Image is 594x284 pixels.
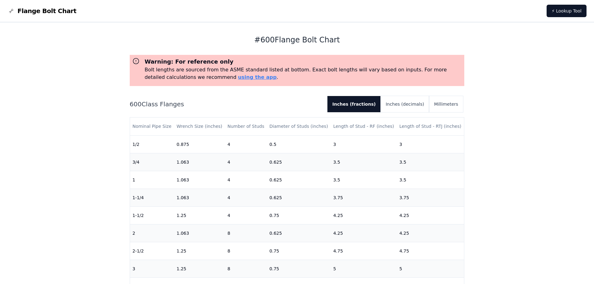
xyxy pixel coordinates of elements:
[225,206,267,224] td: 4
[267,242,331,260] td: 0.75
[225,224,267,242] td: 8
[174,135,225,153] td: 0.875
[174,260,225,277] td: 1.25
[130,242,174,260] td: 2-1/2
[130,153,174,171] td: 3/4
[397,171,464,189] td: 3.5
[225,135,267,153] td: 4
[267,260,331,277] td: 0.75
[130,135,174,153] td: 1/2
[130,118,174,135] th: Nominal Pipe Size
[174,242,225,260] td: 1.25
[17,7,76,15] span: Flange Bolt Chart
[7,7,76,15] a: Flange Bolt Chart LogoFlange Bolt Chart
[397,206,464,224] td: 4.25
[225,153,267,171] td: 4
[225,242,267,260] td: 8
[130,260,174,277] td: 3
[331,118,397,135] th: Length of Stud - RF (inches)
[174,206,225,224] td: 1.25
[397,118,464,135] th: Length of Stud - RTJ (inches)
[225,260,267,277] td: 8
[429,96,463,112] button: Millimeters
[331,260,397,277] td: 5
[381,96,429,112] button: Inches (decimals)
[174,118,225,135] th: Wrench Size (inches)
[331,189,397,206] td: 3.75
[331,242,397,260] td: 4.75
[397,135,464,153] td: 3
[145,57,462,66] h3: Warning: For reference only
[130,100,322,108] h2: 600 Class Flanges
[267,153,331,171] td: 0.625
[397,242,464,260] td: 4.75
[331,153,397,171] td: 3.5
[174,189,225,206] td: 1.063
[238,74,277,80] a: using the app
[331,206,397,224] td: 4.25
[331,171,397,189] td: 3.5
[397,224,464,242] td: 4.25
[547,5,587,17] a: ⚡ Lookup Tool
[174,153,225,171] td: 1.063
[130,224,174,242] td: 2
[267,118,331,135] th: Diameter of Studs (inches)
[130,35,465,45] h1: # 600 Flange Bolt Chart
[225,189,267,206] td: 4
[331,135,397,153] td: 3
[130,171,174,189] td: 1
[7,7,15,15] img: Flange Bolt Chart Logo
[397,189,464,206] td: 3.75
[130,206,174,224] td: 1-1/2
[331,224,397,242] td: 4.25
[225,118,267,135] th: Number of Studs
[397,153,464,171] td: 3.5
[267,135,331,153] td: 0.5
[267,206,331,224] td: 0.75
[225,171,267,189] td: 4
[397,260,464,277] td: 5
[267,224,331,242] td: 0.625
[174,224,225,242] td: 1.063
[327,96,381,112] button: Inches (fractions)
[145,66,462,81] p: Bolt lengths are sourced from the ASME standard listed at bottom. Exact bolt lengths will vary ba...
[267,189,331,206] td: 0.625
[267,171,331,189] td: 0.625
[174,171,225,189] td: 1.063
[130,189,174,206] td: 1-1/4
